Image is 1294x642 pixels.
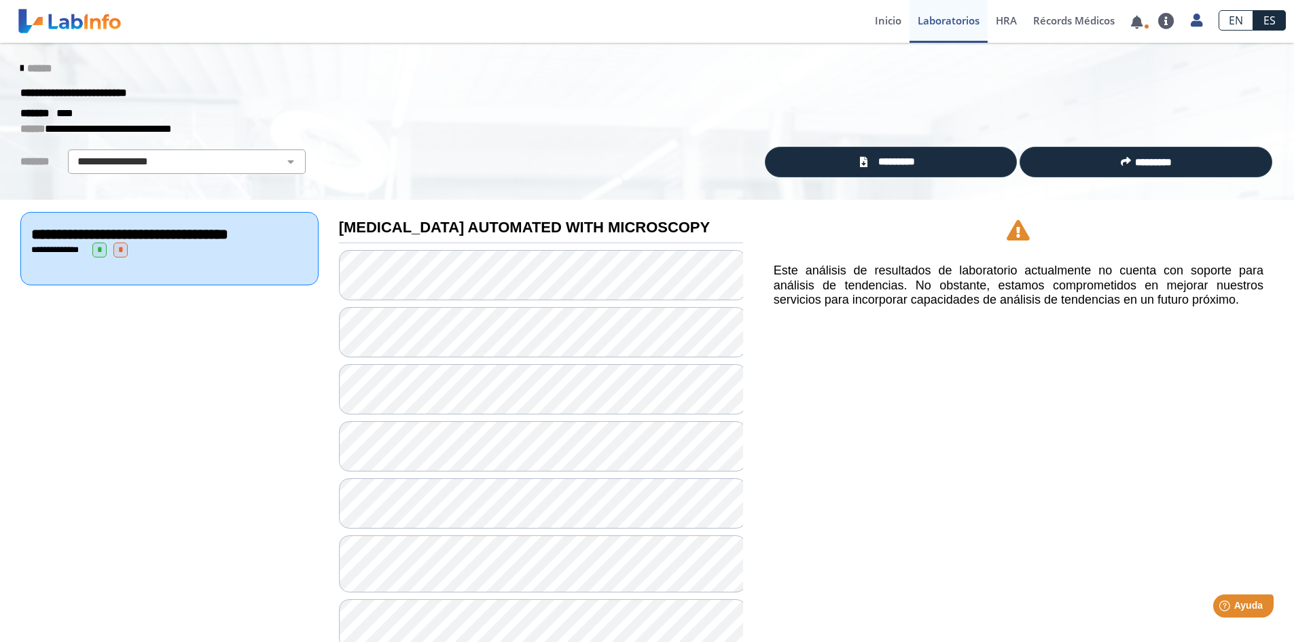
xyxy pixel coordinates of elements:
a: ES [1253,10,1286,31]
span: HRA [996,14,1017,27]
iframe: Help widget launcher [1173,589,1279,627]
h5: Este análisis de resultados de laboratorio actualmente no cuenta con soporte para análisis de ten... [774,264,1263,308]
a: EN [1219,10,1253,31]
b: [MEDICAL_DATA] AUTOMATED WITH MICROSCOPY [339,219,710,236]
